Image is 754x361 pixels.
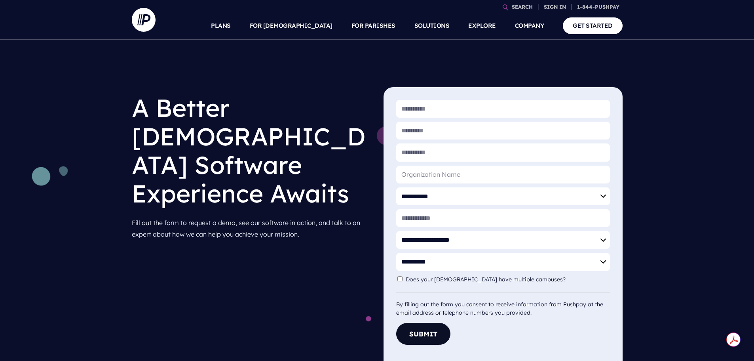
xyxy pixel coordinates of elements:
[406,276,570,283] label: Does your [DEMOGRAPHIC_DATA] have multiple campuses?
[396,292,610,317] div: By filling out the form you consent to receive information from Pushpay at the email address or t...
[351,12,395,40] a: FOR PARISHES
[396,166,610,183] input: Organization Name
[515,12,544,40] a: COMPANY
[396,323,450,345] button: Submit
[468,12,496,40] a: EXPLORE
[132,87,371,214] h1: A Better [DEMOGRAPHIC_DATA] Software Experience Awaits
[132,214,371,243] p: Fill out the form to request a demo, see our software in action, and talk to an expert about how ...
[563,17,623,34] a: GET STARTED
[250,12,332,40] a: FOR [DEMOGRAPHIC_DATA]
[211,12,231,40] a: PLANS
[414,12,450,40] a: SOLUTIONS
